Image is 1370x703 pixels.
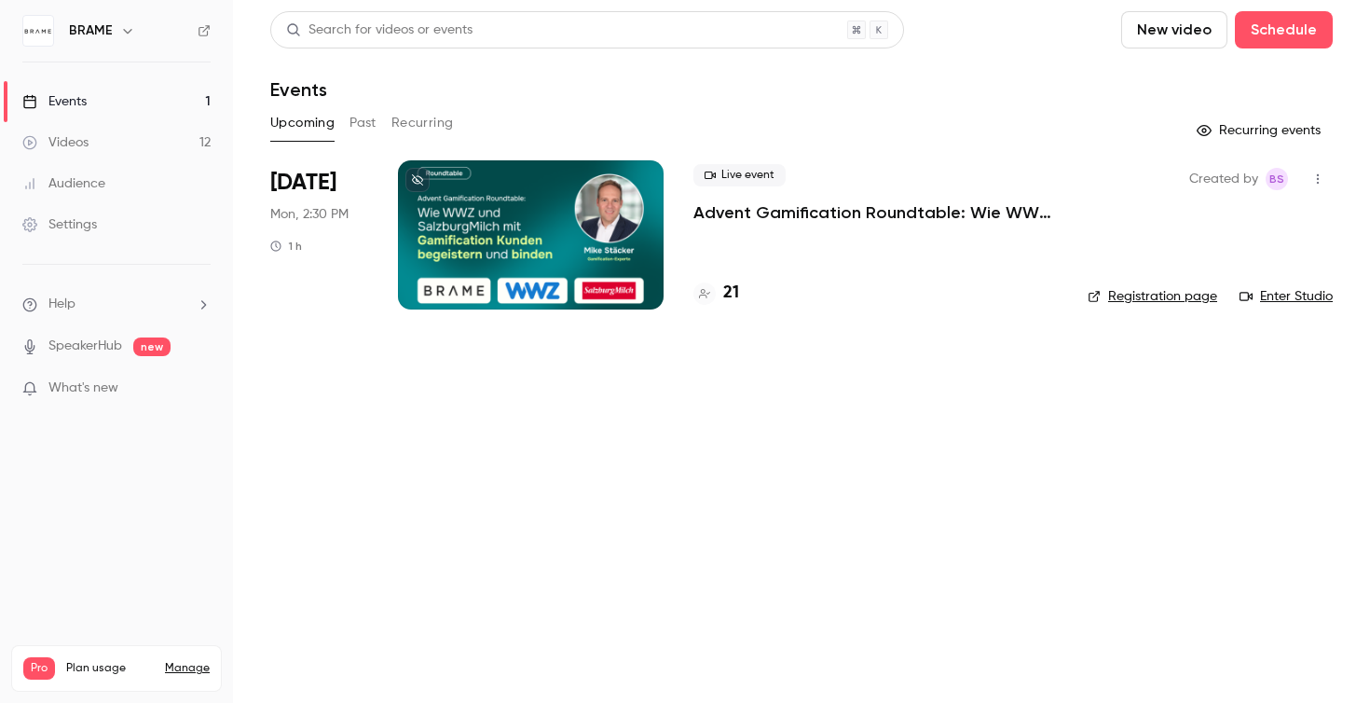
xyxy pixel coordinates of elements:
h6: BRAME [69,21,113,40]
button: New video [1121,11,1227,48]
span: Plan usage [66,661,154,676]
button: Schedule [1235,11,1333,48]
h4: 21 [723,281,739,306]
a: 21 [693,281,739,306]
span: Mon, 2:30 PM [270,205,349,224]
iframe: Noticeable Trigger [188,380,211,397]
span: new [133,338,171,356]
div: 1 h [270,239,302,254]
div: Settings [22,215,97,234]
button: Recurring events [1188,116,1333,145]
a: Enter Studio [1240,287,1333,306]
span: Pro [23,657,55,680]
button: Past [349,108,377,138]
div: Audience [22,174,105,193]
span: What's new [48,379,118,398]
span: Live event [693,164,786,186]
div: Events [22,92,87,111]
button: Recurring [391,108,454,138]
span: Created by [1189,168,1258,190]
h1: Events [270,78,327,101]
div: Search for videos or events [286,21,473,40]
div: Sep 22 Mon, 2:30 PM (Europe/Berlin) [270,160,368,310]
a: Registration page [1088,287,1217,306]
a: Advent Gamification Roundtable: Wie WWZ und SalzburgMilch mit Gamification Kunden begeistern und ... [693,201,1058,224]
a: Manage [165,661,210,676]
span: BS [1269,168,1284,190]
img: BRAME [23,16,53,46]
span: Help [48,295,75,314]
span: [DATE] [270,168,336,198]
a: SpeakerHub [48,337,122,356]
div: Videos [22,133,89,152]
li: help-dropdown-opener [22,295,211,314]
span: Braam Swart [1266,168,1288,190]
button: Upcoming [270,108,335,138]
